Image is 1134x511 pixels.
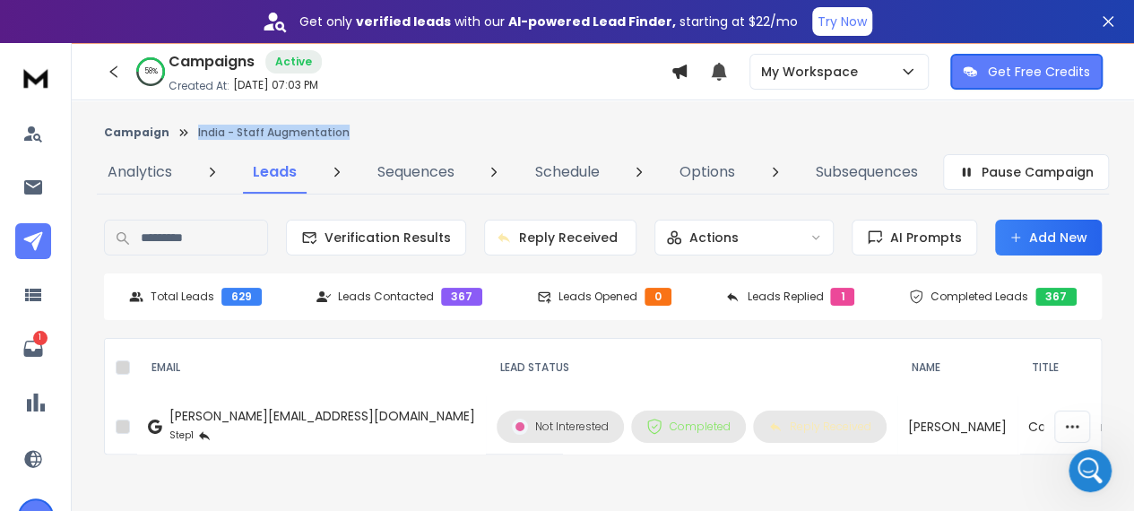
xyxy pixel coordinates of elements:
iframe: Intercom live chat [1069,449,1112,492]
h1: Box [87,17,113,30]
button: Verification Results [286,220,466,255]
button: Gif picker [56,373,71,387]
div: Active [265,50,322,74]
div: Australia - Staff Augmentation [126,272,344,311]
th: title [1017,339,1115,396]
div: Close [315,7,347,39]
button: Upload attachment [85,373,100,387]
p: Actions [689,229,739,247]
p: India - Staff Augmentation [198,126,350,140]
div: Box • Just now [29,203,108,213]
strong: verified leads [356,13,451,30]
th: LEAD STATUS [486,339,897,396]
div: [PERSON_NAME][EMAIL_ADDRESS][DOMAIN_NAME] [169,407,475,425]
div: India - Staff Augmentation [164,242,330,260]
div: Reply Received [768,420,871,434]
p: Created At: [169,79,229,93]
button: Try Now [812,7,872,36]
a: Subsequences [805,151,929,194]
button: Send a message… [307,366,336,394]
p: My Workspace [761,63,865,81]
p: Subsequences [816,161,918,183]
textarea: Message… [15,335,343,366]
p: Leads [253,161,297,183]
a: Sequences [367,151,465,194]
button: Home [281,7,315,41]
button: Campaign [104,126,169,140]
p: Get Free Credits [988,63,1090,81]
button: Get Free Credits [950,54,1103,90]
p: Step 1 [169,427,194,445]
p: Get only with our starting at $22/mo [299,13,798,30]
button: Add New [995,220,1102,255]
div: Not Interested [512,419,609,435]
div: India - Staff Augmentation [150,231,344,271]
div: these are campaign names [144,313,344,352]
p: Reply Received [519,229,618,247]
h1: Campaigns [169,51,255,73]
div: The team will be back 🕒 [29,153,280,188]
th: EMAIL [137,339,486,396]
div: these are campaign names [159,324,330,342]
div: You’ll get replies here and in your email:✉️[EMAIL_ADDRESS][DOMAIN_NAME]The team will be back🕒[DA... [14,63,294,199]
p: Leads Replied [747,290,823,304]
button: Pause Campaign [943,154,1109,190]
div: 1 [830,288,854,306]
div: Box says… [14,63,344,231]
div: 367 [1035,288,1077,306]
p: [DATE] 07:03 PM [233,78,318,92]
div: Ankit says… [14,272,344,313]
p: Options [680,161,735,183]
td: Co-Founder [1017,396,1115,457]
div: Ankit says… [14,231,344,273]
a: 1 [15,331,51,367]
img: logo [18,61,54,94]
div: Australia - Staff Augmentation [140,282,330,300]
p: Leads Opened [558,290,637,304]
p: Completed Leads [931,290,1028,304]
div: You’ll get replies here and in your email: ✉️ [29,74,280,143]
button: go back [12,7,46,41]
p: Schedule [534,161,599,183]
div: 629 [221,288,262,306]
p: Analytics [108,161,172,183]
div: 367 [441,288,482,306]
div: 0 [645,288,671,306]
span: Verification Results [317,229,451,247]
a: Leads [242,151,307,194]
div: Ankit says… [14,313,344,374]
a: Schedule [524,151,610,194]
p: Leads Contacted [338,290,434,304]
p: Sequences [377,161,454,183]
a: Analytics [97,151,183,194]
p: 1 [33,331,48,345]
div: Completed [646,419,731,435]
button: Emoji picker [28,373,42,387]
p: Total Leads [151,290,214,304]
th: NAME [897,339,1017,396]
strong: AI-powered Lead Finder, [508,13,676,30]
b: [EMAIL_ADDRESS][DOMAIN_NAME] [29,109,171,142]
img: Profile image for Box [51,10,80,39]
p: Try Now [818,13,867,30]
td: [PERSON_NAME] [897,396,1017,457]
b: [DATE] [44,171,91,186]
span: AI Prompts [883,229,962,247]
button: AI Prompts [852,220,977,255]
a: Options [669,151,746,194]
p: 58 % [144,66,158,77]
